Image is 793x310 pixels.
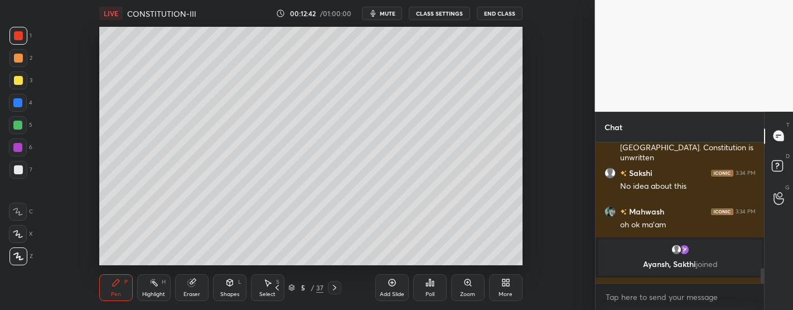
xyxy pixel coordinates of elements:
[460,292,475,297] div: Zoom
[9,225,33,243] div: X
[9,71,32,89] div: 3
[9,139,32,156] div: 6
[183,292,200,297] div: Eraser
[409,7,470,20] button: CLASS SETTINGS
[311,284,314,291] div: /
[259,292,275,297] div: Select
[276,279,279,285] div: S
[596,112,631,142] p: Chat
[220,292,239,297] div: Shapes
[111,292,121,297] div: Pen
[362,7,402,20] button: mute
[142,292,165,297] div: Highlight
[127,8,196,19] h4: CONSTITUTION-III
[477,7,523,20] button: End Class
[9,161,32,179] div: 7
[620,220,756,231] div: oh ok ma'am
[99,7,123,20] div: LIVE
[736,208,756,214] div: 3:34 PM
[695,259,717,269] span: joined
[238,279,241,285] div: L
[499,292,512,297] div: More
[162,279,166,285] div: H
[124,279,128,285] div: P
[711,208,733,214] img: iconic-dark.1390631f.png
[9,247,33,265] div: Z
[620,209,627,215] img: no-rating-badge.077c3623.svg
[9,94,32,112] div: 4
[605,206,616,217] img: be6273a6cf7242219d7f3e196c3835a4.jpg
[596,142,765,283] div: grid
[316,283,323,293] div: 37
[786,121,790,129] p: T
[380,9,395,17] span: mute
[9,116,32,134] div: 5
[9,27,32,45] div: 1
[670,244,681,255] img: default.png
[9,49,32,67] div: 2
[620,170,627,177] img: no-rating-badge.077c3623.svg
[425,292,434,297] div: Poll
[9,203,33,221] div: C
[620,142,756,164] div: [GEOGRAPHIC_DATA]. Constitution is unwritten
[736,169,756,176] div: 3:34 PM
[627,206,664,217] h6: Mahwash
[711,169,733,176] img: iconic-dark.1390631f.png
[627,167,652,179] h6: Sakshi
[380,292,404,297] div: Add Slide
[605,167,616,178] img: default.png
[678,244,689,255] img: 3
[786,152,790,160] p: D
[620,181,756,192] div: No idea about this
[605,260,755,269] p: Ayansh, Sakthi
[297,284,308,291] div: 5
[785,183,790,192] p: G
